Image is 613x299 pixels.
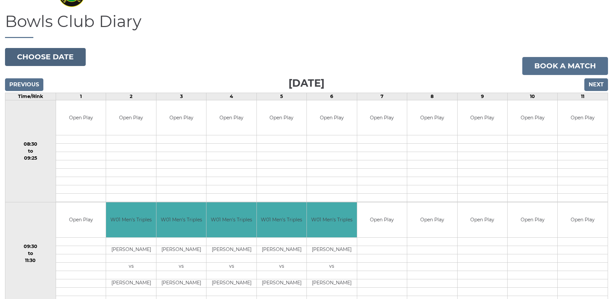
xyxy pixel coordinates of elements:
[106,93,156,100] td: 2
[307,100,357,135] td: Open Play
[458,202,507,237] td: Open Play
[56,202,106,237] td: Open Play
[522,57,608,75] a: Book a match
[584,78,608,91] input: Next
[407,202,457,237] td: Open Play
[156,279,206,287] td: [PERSON_NAME]
[5,13,608,38] h1: Bowls Club Diary
[508,202,557,237] td: Open Play
[206,202,256,237] td: W01 Men's Triples
[156,262,206,271] td: vs
[56,93,106,100] td: 1
[257,262,306,271] td: vs
[56,100,106,135] td: Open Play
[156,246,206,254] td: [PERSON_NAME]
[457,93,507,100] td: 9
[206,246,256,254] td: [PERSON_NAME]
[307,202,357,237] td: W01 Men's Triples
[206,100,256,135] td: Open Play
[106,202,156,237] td: W01 Men's Triples
[307,93,357,100] td: 6
[156,93,206,100] td: 3
[5,48,86,66] button: Choose date
[206,262,256,271] td: vs
[5,93,56,100] td: Time/Rink
[206,93,256,100] td: 4
[558,202,608,237] td: Open Play
[558,93,608,100] td: 11
[256,93,306,100] td: 5
[407,93,457,100] td: 8
[5,100,56,202] td: 08:30 to 09:25
[307,279,357,287] td: [PERSON_NAME]
[257,100,306,135] td: Open Play
[257,202,306,237] td: W01 Men's Triples
[106,279,156,287] td: [PERSON_NAME]
[257,279,306,287] td: [PERSON_NAME]
[5,78,43,91] input: Previous
[558,100,608,135] td: Open Play
[508,93,558,100] td: 10
[106,246,156,254] td: [PERSON_NAME]
[106,262,156,271] td: vs
[357,93,407,100] td: 7
[307,262,357,271] td: vs
[407,100,457,135] td: Open Play
[508,100,557,135] td: Open Play
[257,246,306,254] td: [PERSON_NAME]
[206,279,256,287] td: [PERSON_NAME]
[156,202,206,237] td: W01 Men's Triples
[357,100,407,135] td: Open Play
[106,100,156,135] td: Open Play
[307,246,357,254] td: [PERSON_NAME]
[156,100,206,135] td: Open Play
[458,100,507,135] td: Open Play
[357,202,407,237] td: Open Play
